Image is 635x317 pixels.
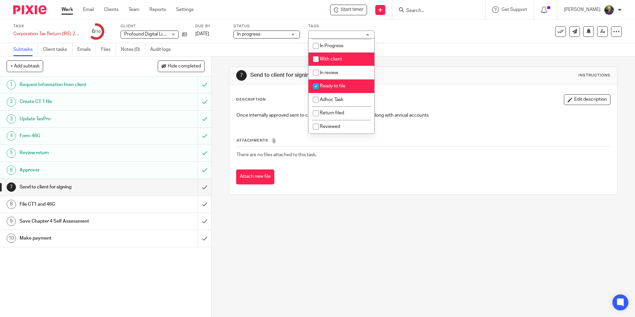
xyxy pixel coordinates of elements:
span: Return filed [320,111,344,115]
h1: Make payment [20,233,134,243]
a: Files [101,43,116,56]
div: Corporation Tax Return (IRE) 2023 [13,31,80,37]
div: 9 [7,217,16,226]
span: In review [320,70,338,75]
h1: Save Chapter 4 Self Assessment [20,216,134,226]
div: 7 [236,70,247,81]
button: Attach new file [236,169,274,184]
a: Team [129,6,139,13]
input: Search [406,8,465,14]
button: Edit description [564,94,610,105]
label: Client [121,24,187,29]
div: 7 [7,182,16,192]
div: 5 [7,149,16,158]
span: With client [320,57,342,61]
a: Email [83,6,94,13]
label: Task [13,24,80,29]
small: /10 [95,30,101,34]
p: Once internally approved sent to client for signature and approval along with annual accounts [236,112,610,119]
button: Hide completed [158,60,205,72]
span: Adhoc Task [320,97,343,102]
div: 2 [7,97,16,107]
button: + Add subtask [7,60,43,72]
p: [PERSON_NAME] [564,6,600,13]
div: Instructions [579,73,610,78]
span: In progress [237,32,260,37]
span: Attachments [236,139,268,142]
h1: Send to client for signing [250,72,437,79]
h1: Request Information from client [20,80,134,90]
span: Get Support [501,7,527,12]
a: Notes (0) [121,43,145,56]
div: Profound Digital Limited - Corporation Tax Return (IRE) 2023 [330,5,367,15]
span: Hide completed [168,64,201,69]
h1: Create CT 1 file [20,97,134,107]
label: Status [233,24,300,29]
span: There are no files attached to this task. [236,153,317,157]
a: Audit logs [150,43,176,56]
div: 3 [7,114,16,124]
img: download.png [604,5,614,15]
h1: File CT1 and 46G [20,199,134,209]
span: In Progress [320,44,343,48]
span: Start timer [341,6,363,13]
span: [DATE] [195,32,209,36]
div: 8 [7,200,16,209]
span: Reviewed [320,124,340,129]
a: Subtasks [13,43,38,56]
a: Settings [176,6,194,13]
a: Emails [77,43,96,56]
h1: Approver [20,165,134,175]
div: 6 [92,28,101,35]
a: Client tasks [43,43,72,56]
h1: Send to client for signing [20,182,134,192]
label: Tags [308,24,375,29]
a: Work [61,6,73,13]
div: 10 [7,234,16,243]
h1: Update TaxPro [20,114,134,124]
img: Pixie [13,5,46,14]
h1: Form 46G [20,131,134,141]
h1: Review return [20,148,134,158]
a: Clients [104,6,119,13]
a: Reports [149,6,166,13]
div: 1 [7,80,16,89]
span: Profound Digital Limited [124,32,174,37]
span: Ready to file [320,84,345,88]
div: 6 [7,165,16,175]
p: Description [236,97,266,102]
div: 4 [7,131,16,141]
label: Due by [195,24,225,29]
